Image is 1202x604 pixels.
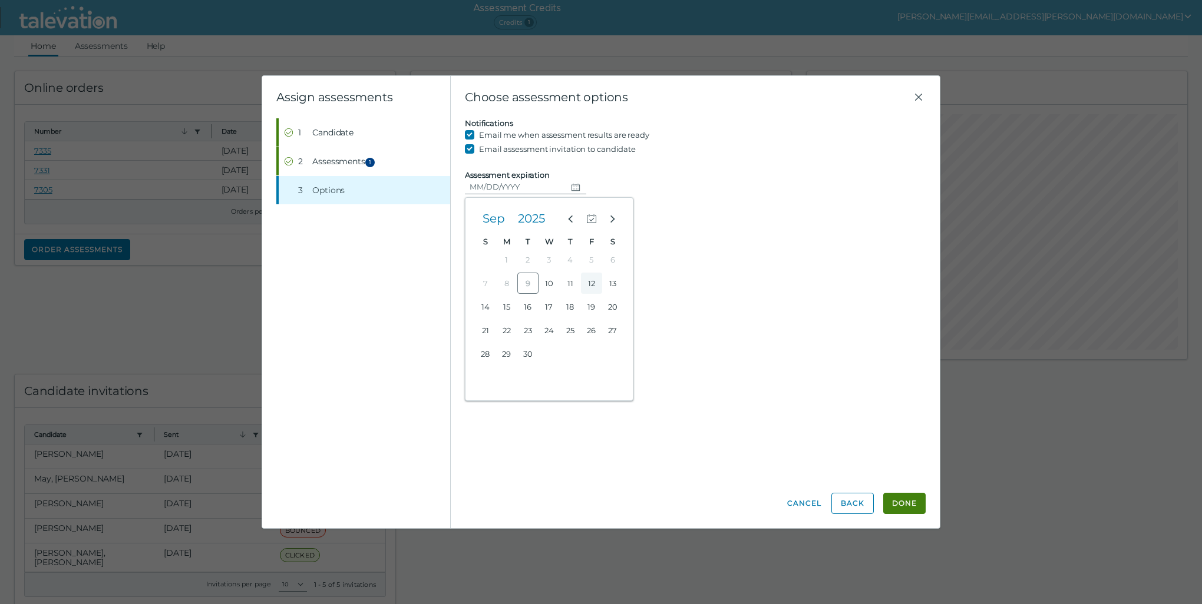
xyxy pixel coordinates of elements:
span: 1 [365,158,375,167]
button: Thursday, September 25, 2025 [560,320,581,341]
cds-icon: Previous month [565,214,576,224]
button: Close [912,90,926,104]
label: Assessment expiration [465,170,550,180]
button: Done [883,493,926,514]
clr-wizard-title: Assign assessments [276,90,392,104]
button: Choose date [566,180,586,194]
button: Friday, September 19, 2025 [581,296,602,317]
button: Wednesday, September 17, 2025 [539,296,560,317]
span: Assessments [312,155,378,167]
span: Saturday [610,237,615,246]
button: Select month, the current month is Sep [475,208,513,229]
button: Sunday, September 21, 2025 [475,320,496,341]
span: Choose assessment options [465,90,912,104]
button: Wednesday, September 24, 2025 [539,320,560,341]
span: Wednesday [545,237,553,246]
label: Email assessment invitation to candidate [479,142,636,156]
span: Monday [503,237,510,246]
div: 3 [298,184,308,196]
button: Tuesday, September 23, 2025 [517,320,539,341]
span: Candidate [312,127,354,138]
cds-icon: Current month [586,214,597,224]
button: Completed [279,147,450,175]
nav: Wizard steps [276,118,450,204]
button: Wednesday, September 10, 2025 [539,273,560,294]
button: 3Options [279,176,450,204]
input: MM/DD/YYYY [465,180,566,194]
span: Thursday [568,237,572,246]
button: Back [831,493,874,514]
button: Cancel [787,493,822,514]
button: Saturday, September 13, 2025 [602,273,623,294]
button: Monday, September 15, 2025 [496,296,517,317]
span: Options [312,184,345,196]
button: Tuesday, September 30, 2025 [517,343,539,364]
button: Monday, September 29, 2025 [496,343,517,364]
button: Completed [279,118,450,147]
button: Sunday, September 28, 2025 [475,343,496,364]
label: Notifications [465,118,513,128]
clr-datepicker-view-manager: Choose date [465,197,633,401]
button: Friday, September 26, 2025 [581,320,602,341]
button: Previous month [560,208,581,229]
button: Sunday, September 14, 2025 [475,296,496,317]
button: Tuesday, September 16, 2025 [517,296,539,317]
div: 2 [298,155,308,167]
cds-icon: Completed [284,128,293,137]
label: Email me when assessment results are ready [479,128,649,142]
span: Sunday [483,237,488,246]
button: Monday, September 22, 2025 [496,320,517,341]
button: Saturday, September 20, 2025 [602,296,623,317]
button: Thursday, September 18, 2025 [560,296,581,317]
div: 1 [298,127,308,138]
cds-icon: Completed [284,157,293,166]
span: Tuesday [526,237,530,246]
button: Current month [581,208,602,229]
cds-icon: Next month [607,214,618,224]
button: Saturday, September 27, 2025 [602,320,623,341]
span: Friday [589,237,594,246]
button: Next month [602,208,623,229]
button: Friday, September 12, 2025 [581,273,602,294]
button: Thursday, September 11, 2025 [560,273,581,294]
button: Select year, the current year is 2025 [513,208,550,229]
